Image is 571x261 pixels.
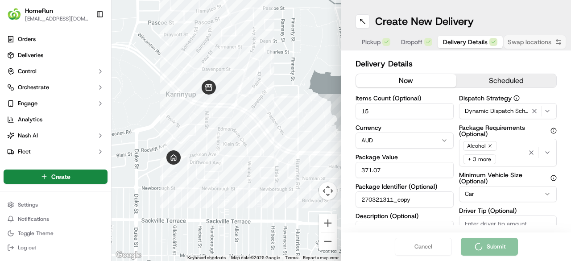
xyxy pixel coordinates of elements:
input: Enter package identifier [356,191,454,207]
label: Package Identifier (Optional) [356,183,454,190]
span: Notifications [18,215,49,223]
label: Currency [356,124,454,131]
label: Minimum Vehicle Size (Optional) [459,172,557,184]
button: now [356,74,456,87]
label: Dispatch Strategy [459,95,557,101]
button: Map camera controls [319,182,337,200]
button: Dynamic Dispatch Scheduled - Auto Dispatch Relative to PST [459,103,557,119]
span: Analytics [18,116,42,124]
span: Dropoff [401,37,422,46]
button: Engage [4,96,108,111]
span: Toggle Theme [18,230,54,237]
button: Control [4,64,108,79]
a: Report a map error [303,255,339,260]
h1: Create New Delivery [375,14,474,29]
a: Deliveries [4,48,108,62]
button: Zoom in [319,214,337,232]
label: Package Value [356,154,454,160]
button: Zoom out [319,232,337,250]
button: Log out [4,241,108,254]
button: Notifications [4,213,108,225]
img: Google [114,249,143,261]
img: HomeRun [7,7,21,21]
span: Orders [18,35,36,43]
button: scheduled [456,74,557,87]
input: Enter package value [356,162,454,178]
label: Description (Optional) [356,213,454,219]
span: Log out [18,244,36,251]
span: Map data ©2025 Google [231,255,280,260]
button: Dispatch Strategy [513,95,520,101]
label: Driver Tip (Optional) [459,207,557,214]
button: [EMAIL_ADDRESS][DOMAIN_NAME] [25,15,89,22]
label: Package Requirements (Optional) [459,124,557,137]
button: Keyboard shortcuts [187,255,226,261]
a: Open this area in Google Maps (opens a new window) [114,249,143,261]
span: Deliveries [18,51,43,59]
button: Orchestrate [4,80,108,95]
label: Items Count (Optional) [356,95,454,101]
span: Dynamic Dispatch Scheduled - Auto Dispatch Relative to PST [465,107,530,115]
button: HomeRunHomeRun[EMAIL_ADDRESS][DOMAIN_NAME] [4,4,92,25]
button: Settings [4,199,108,211]
input: Enter number of items [356,103,454,119]
div: + 3 more [463,154,496,164]
span: Create [51,172,70,181]
a: Orders [4,32,108,46]
h2: Delivery Details [356,58,557,70]
span: Alcohol [467,142,486,149]
span: Nash AI [18,132,38,140]
span: Settings [18,201,38,208]
span: Fleet [18,148,31,156]
span: Control [18,67,37,75]
button: Minimum Vehicle Size (Optional) [550,175,557,181]
span: Engage [18,99,37,108]
button: Package Requirements (Optional) [550,128,557,134]
button: Toggle Theme [4,227,108,240]
button: Nash AI [4,128,108,143]
a: Analytics [4,112,108,127]
button: Alcohol+ 3 more [459,139,557,166]
button: Fleet [4,145,108,159]
input: Enter driver tip amount [459,215,557,232]
span: Delivery Details [443,37,488,46]
button: Create [4,170,108,184]
button: HomeRun [25,6,53,15]
a: Terms (opens in new tab) [285,255,298,260]
span: Orchestrate [18,83,49,91]
span: Pickup [362,37,381,46]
